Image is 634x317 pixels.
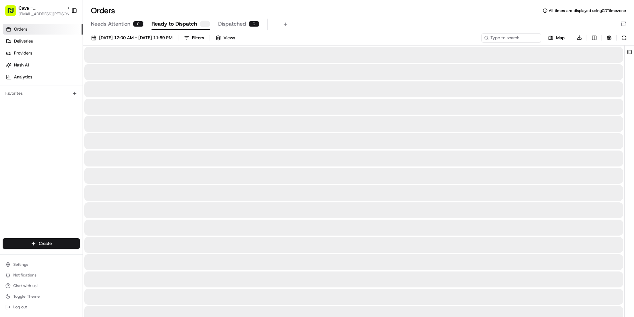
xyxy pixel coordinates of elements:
[88,33,175,43] button: [DATE] 12:00 AM - [DATE] 11:59 PM
[152,20,197,28] span: Ready to Dispatch
[3,292,80,301] button: Toggle Theme
[544,34,569,42] button: Map
[3,238,80,249] button: Create
[3,36,83,47] a: Deliveries
[549,8,626,13] span: All times are displayed using CDT timezone
[556,35,565,41] span: Map
[192,35,204,41] div: Filters
[19,11,72,17] button: [EMAIL_ADDRESS][PERSON_NAME][DOMAIN_NAME]
[13,294,40,299] span: Toggle Theme
[14,26,27,32] span: Orders
[181,33,207,43] button: Filters
[3,302,80,312] button: Log out
[91,5,115,16] h1: Orders
[133,21,144,27] div: 0
[3,24,83,35] a: Orders
[249,21,259,27] div: 0
[13,262,28,267] span: Settings
[3,72,83,82] a: Analytics
[481,33,541,43] input: Type to search
[3,260,80,269] button: Settings
[13,283,37,288] span: Chat with us!
[3,270,80,280] button: Notifications
[3,281,80,290] button: Chat with us!
[13,304,27,310] span: Log out
[213,33,238,43] button: Views
[13,272,36,278] span: Notifications
[14,38,33,44] span: Deliveries
[3,88,80,99] div: Favorites
[39,241,52,247] span: Create
[218,20,246,28] span: Dispatched
[19,5,64,11] button: Cava - [GEOGRAPHIC_DATA]
[3,48,83,58] a: Providers
[91,20,130,28] span: Needs Attention
[3,3,69,19] button: Cava - [GEOGRAPHIC_DATA][EMAIL_ADDRESS][PERSON_NAME][DOMAIN_NAME]
[14,62,29,68] span: Nash AI
[99,35,172,41] span: [DATE] 12:00 AM - [DATE] 11:59 PM
[14,74,32,80] span: Analytics
[14,50,32,56] span: Providers
[223,35,235,41] span: Views
[619,33,629,43] button: Refresh
[3,60,83,70] a: Nash AI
